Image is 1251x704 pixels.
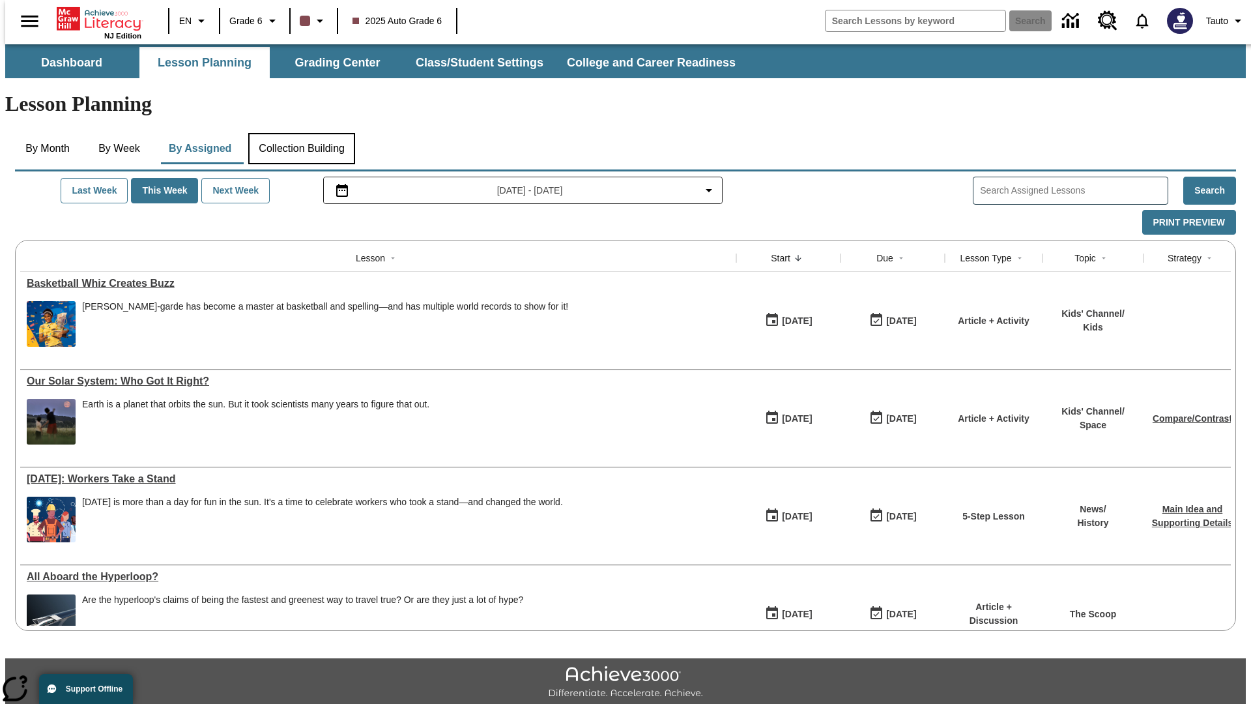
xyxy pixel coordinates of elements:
div: Are the hyperloop's claims of being the fastest and greenest way to travel true? Or are they just... [82,594,523,640]
button: Sort [1012,250,1028,266]
button: By Week [87,133,152,164]
button: Select the date range menu item [329,183,717,198]
button: By Assigned [158,133,242,164]
div: Lesson [356,252,385,265]
button: Grade: Grade 6, Select a grade [224,9,285,33]
div: [DATE] [886,313,916,329]
a: All Aboard the Hyperloop?, Lessons [27,571,730,583]
button: Support Offline [39,674,133,704]
a: Notifications [1125,4,1159,38]
img: Achieve3000 Differentiate Accelerate Achieve [548,666,703,699]
button: Profile/Settings [1201,9,1251,33]
img: Teenage girl smiling and holding a National Spelling Bee trophy while confetti comes down [27,301,76,347]
button: 09/01/25: Last day the lesson can be accessed [865,406,921,431]
span: 2025 Auto Grade 6 [352,14,442,28]
p: Kids [1061,321,1125,334]
button: Search [1183,177,1236,205]
button: Dashboard [7,47,137,78]
div: [DATE] [782,606,812,623]
p: [PERSON_NAME]-garde has become a master at basketball and spelling—and has multiple world records... [82,301,568,312]
button: Print Preview [1142,210,1236,235]
p: Article + Activity [958,314,1029,328]
button: 09/01/25: Last day the lesson can be accessed [865,308,921,333]
span: [DATE] - [DATE] [497,184,563,198]
img: One child points up at the moon in the night sky as another child looks on. [27,399,76,445]
button: Next Week [201,178,270,203]
div: Strategy [1168,252,1201,265]
span: NJ Edition [104,32,141,40]
div: Labor Day: Workers Take a Stand [27,473,730,485]
img: A banner with a blue background shows an illustrated row of diverse men and women dressed in clot... [27,497,76,542]
div: [DATE] [886,606,916,623]
button: This Week [131,178,198,203]
a: Main Idea and Supporting Details [1152,504,1233,528]
div: Zaila Avant-garde has become a master at basketball and spelling—and has multiple world records t... [82,301,568,347]
p: The Scoop [1070,608,1117,621]
div: Topic [1074,252,1096,265]
a: Compare/Contrast [1153,413,1232,424]
button: College and Career Readiness [556,47,746,78]
a: Resource Center, Will open in new tab [1090,3,1125,38]
button: 09/07/25: Last day the lesson can be accessed [865,504,921,529]
div: Due [876,252,893,265]
input: Search Assigned Lessons [980,181,1168,200]
button: Sort [790,250,806,266]
div: [DATE] [782,508,812,525]
p: History [1077,516,1108,530]
button: 09/01/25: First time the lesson was available [760,308,816,333]
img: Artist rendering of Hyperloop TT vehicle entering a tunnel [27,594,76,640]
a: Our Solar System: Who Got It Right? , Lessons [27,375,730,387]
span: EN [179,14,192,28]
div: [DATE] [782,313,812,329]
div: All Aboard the Hyperloop? [27,571,730,583]
a: Home [57,6,141,32]
svg: Collapse Date Range Filter [701,183,717,198]
div: Are the hyperloop's claims of being the fastest and greenest way to travel true? Or are they just... [82,594,523,606]
button: Select a new avatar [1159,4,1201,38]
button: 09/01/25: First time the lesson was available [760,504,816,529]
button: 06/30/26: Last day the lesson can be accessed [865,602,921,626]
div: Labor Day is more than a day for fun in the sun. It's a time to celebrate workers who took a stan... [82,497,563,542]
button: Sort [1201,250,1217,266]
div: [DATE] [886,411,916,427]
button: By Month [15,133,80,164]
div: SubNavbar [5,44,1246,78]
button: Language: EN, Select a language [173,9,215,33]
div: SubNavbar [5,47,747,78]
button: Open side menu [10,2,49,40]
div: Earth is a planet that orbits the sun. But it took scientists many years to figure that out. [82,399,429,445]
img: Avatar [1167,8,1193,34]
button: Last Week [61,178,128,203]
p: Article + Discussion [951,600,1036,628]
div: [DATE] [782,411,812,427]
span: Tauto [1206,14,1228,28]
div: Start [771,252,790,265]
p: 5-Step Lesson [962,510,1025,523]
p: Kids' Channel / [1061,307,1125,321]
a: Data Center [1054,3,1090,39]
button: Collection Building [248,133,355,164]
div: Our Solar System: Who Got It Right? [27,375,730,387]
div: Lesson Type [960,252,1011,265]
div: Home [57,5,141,40]
button: 09/01/25: First time the lesson was available [760,406,816,431]
button: Class color is dark brown. Change class color [295,9,333,33]
p: Article + Activity [958,412,1029,426]
button: Sort [385,250,401,266]
button: Sort [1096,250,1112,266]
p: Kids' Channel / [1061,405,1125,418]
div: [DATE] [886,508,916,525]
input: search field [826,10,1005,31]
p: News / [1077,503,1108,516]
button: Grading Center [272,47,403,78]
button: 07/21/25: First time the lesson was available [760,602,816,626]
button: Class/Student Settings [405,47,554,78]
a: Basketball Whiz Creates Buzz, Lessons [27,278,730,289]
div: Basketball Whiz Creates Buzz [27,278,730,289]
div: [DATE] is more than a day for fun in the sun. It's a time to celebrate workers who took a stand—a... [82,497,563,508]
a: Labor Day: Workers Take a Stand, Lessons [27,473,730,485]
